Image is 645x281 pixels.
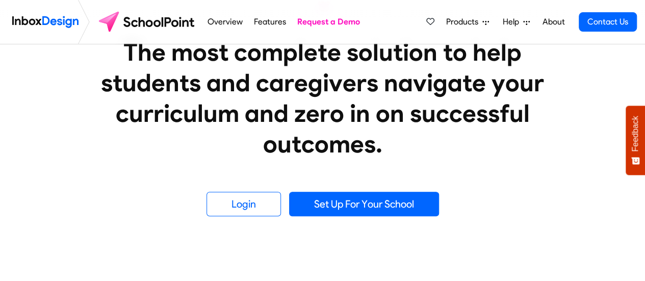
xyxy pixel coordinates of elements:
[631,116,640,151] span: Feedback
[207,192,281,216] a: Login
[94,10,201,34] img: schoolpoint logo
[442,12,493,32] a: Products
[289,192,439,216] a: Set Up For Your School
[295,12,363,32] a: Request a Demo
[579,12,637,32] a: Contact Us
[446,16,482,28] span: Products
[499,12,534,32] a: Help
[204,12,245,32] a: Overview
[251,12,289,32] a: Features
[626,106,645,175] button: Feedback - Show survey
[503,16,523,28] span: Help
[81,37,565,159] heading: The most complete solution to help students and caregivers navigate your curriculum and zero in o...
[539,12,567,32] a: About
